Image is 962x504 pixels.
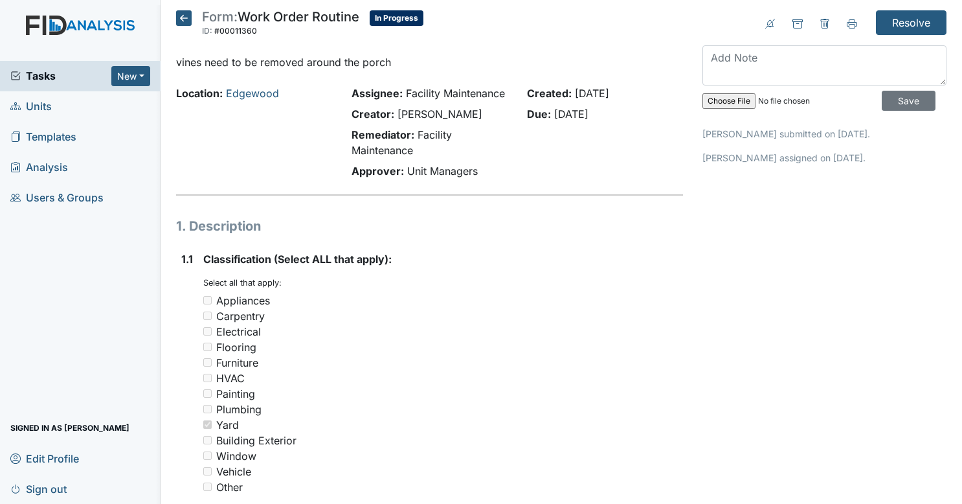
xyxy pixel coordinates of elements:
div: Other [216,479,243,495]
strong: Creator: [352,108,394,120]
div: Building Exterior [216,433,296,448]
input: Window [203,452,212,460]
input: Vehicle [203,467,212,475]
a: Edgewood [226,87,279,100]
span: Edit Profile [10,448,79,468]
p: vines need to be removed around the porch [176,54,684,70]
strong: Assignee: [352,87,403,100]
span: Facility Maintenance [406,87,505,100]
input: Flooring [203,343,212,351]
span: Users & Groups [10,188,104,208]
input: Carpentry [203,312,212,320]
strong: Approver: [352,165,404,178]
span: [DATE] [554,108,588,120]
input: Other [203,483,212,491]
strong: Due: [527,108,551,120]
div: Carpentry [216,308,265,324]
input: Appliances [203,296,212,304]
span: Analysis [10,157,68,178]
span: Unit Managers [407,165,478,178]
label: 1.1 [181,251,193,267]
h1: 1. Description [176,216,684,236]
span: Templates [10,127,76,147]
input: Resolve [876,10,946,35]
input: Painting [203,389,212,398]
div: Flooring [216,339,256,355]
span: [PERSON_NAME] [397,108,482,120]
span: Form: [202,9,238,25]
input: Yard [203,420,212,429]
input: HVAC [203,374,212,382]
span: ID: [202,26,212,36]
div: Work Order Routine [202,10,359,39]
span: [DATE] [575,87,609,100]
p: [PERSON_NAME] assigned on [DATE]. [702,151,946,165]
a: Tasks [10,68,111,84]
input: Plumbing [203,405,212,413]
div: Painting [216,386,255,402]
div: Vehicle [216,464,251,479]
span: Signed in as [PERSON_NAME] [10,418,129,438]
div: Appliances [216,293,270,308]
input: Building Exterior [203,436,212,444]
span: #00011360 [214,26,257,36]
input: Save [882,91,935,111]
span: Classification (Select ALL that apply): [203,253,392,266]
span: Units [10,97,52,117]
span: Sign out [10,479,67,499]
div: Yard [216,417,239,433]
strong: Remediator: [352,128,414,141]
button: New [111,66,150,86]
div: HVAC [216,371,245,386]
strong: Location: [176,87,223,100]
input: Furniture [203,358,212,367]
div: Plumbing [216,402,262,417]
input: Electrical [203,327,212,336]
div: Electrical [216,324,261,339]
span: In Progress [370,10,423,26]
strong: Created: [527,87,572,100]
div: Furniture [216,355,258,371]
div: Window [216,448,256,464]
p: [PERSON_NAME] submitted on [DATE]. [702,127,946,141]
small: Select all that apply: [203,278,282,288]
